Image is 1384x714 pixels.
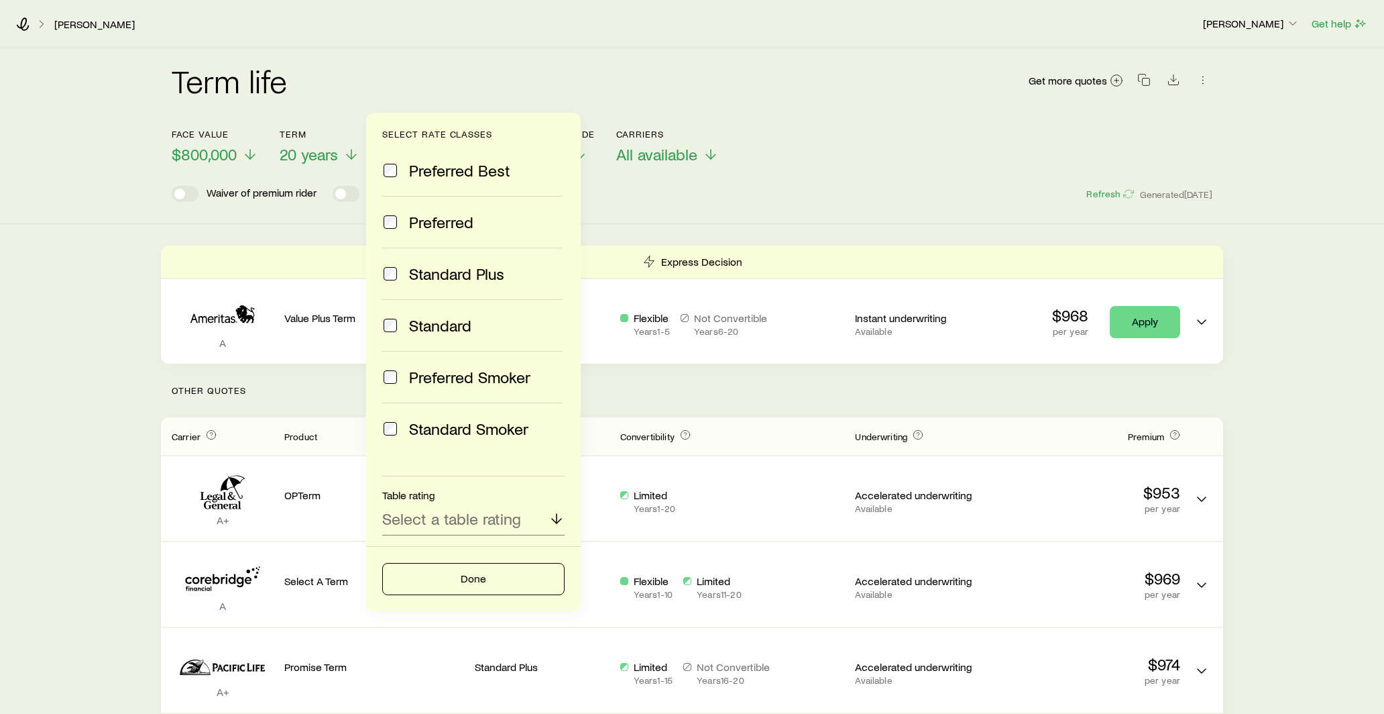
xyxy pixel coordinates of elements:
[1029,75,1107,86] span: Get more quotes
[620,431,675,442] span: Convertibility
[1086,188,1134,201] button: Refresh
[161,246,1223,364] div: Term quotes
[855,574,990,588] p: Accelerated underwriting
[616,129,719,140] p: Carriers
[634,675,673,686] p: Years 1 - 15
[284,489,464,502] p: OPTerm
[855,589,990,600] p: Available
[855,326,990,337] p: Available
[634,574,673,588] p: Flexible
[172,685,274,699] p: A+
[855,431,907,442] span: Underwriting
[1000,483,1180,502] p: $953
[54,18,135,31] a: [PERSON_NAME]
[855,660,990,674] p: Accelerated underwriting
[284,660,464,674] p: Promise Term
[616,129,719,164] button: CarriersAll available
[697,675,770,686] p: Years 16 - 20
[697,574,742,588] p: Limited
[1184,189,1212,201] span: [DATE]
[172,599,274,613] p: A
[172,64,287,97] h2: Term life
[694,326,767,337] p: Years 6 - 20
[1028,73,1124,89] a: Get more quotes
[280,145,338,164] span: 20 years
[161,364,1223,417] p: Other Quotes
[172,513,274,527] p: A+
[1000,569,1180,588] p: $969
[634,503,675,514] p: Years 1 - 20
[634,489,675,502] p: Limited
[207,186,316,202] p: Waiver of premium rider
[280,129,359,164] button: Term20 years
[172,129,258,164] button: Face value$800,000
[172,431,200,442] span: Carrier
[697,660,770,674] p: Not Convertible
[697,589,742,600] p: Years 11 - 20
[284,574,464,588] p: Select A Term
[1000,589,1180,600] p: per year
[384,164,397,177] input: Preferred Best
[634,326,670,337] p: Years 1 - 5
[1311,16,1368,32] button: Get help
[855,489,990,502] p: Accelerated underwriting
[1128,431,1164,442] span: Premium
[661,255,742,268] p: Express Decision
[1000,655,1180,674] p: $974
[634,311,670,325] p: Flexible
[634,589,673,600] p: Years 1 - 10
[855,311,990,325] p: Instant underwriting
[1164,76,1183,89] a: Download CSV
[475,660,610,674] p: Standard Plus
[172,129,258,140] p: Face value
[855,675,990,686] p: Available
[1052,306,1088,325] p: $968
[855,503,990,514] p: Available
[172,145,237,164] span: $800,000
[172,336,274,350] p: A
[1202,16,1300,32] button: [PERSON_NAME]
[1203,17,1300,30] p: [PERSON_NAME]
[616,145,697,164] span: All available
[409,161,510,180] span: Preferred Best
[1000,675,1180,686] p: per year
[1052,326,1088,337] p: per year
[694,311,767,325] p: Not Convertible
[634,660,673,674] p: Limited
[1110,306,1180,338] a: Apply
[284,431,317,442] span: Product
[1140,189,1212,201] span: Generated
[280,129,359,140] p: Term
[284,311,464,325] p: Value Plus Term
[1000,503,1180,514] p: per year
